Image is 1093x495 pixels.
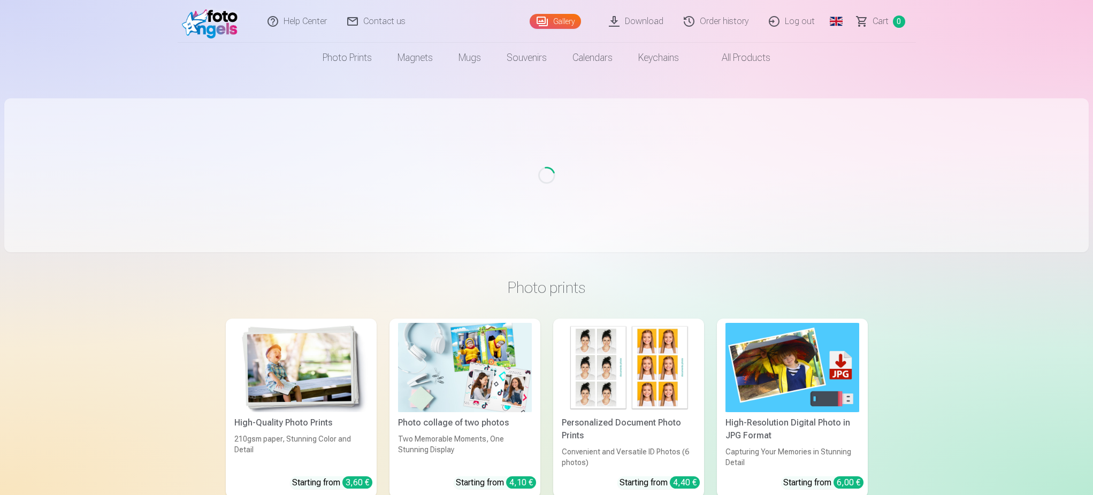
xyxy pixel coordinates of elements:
div: Convenient and Versatile ID Photos (6 photos) [557,446,700,468]
div: Photo collage of two photos [394,416,536,429]
a: Gallery [530,14,581,29]
a: Mugs [446,43,494,73]
span: 0 [893,16,905,28]
div: 4,40 € [670,476,700,489]
img: /fa1 [182,4,243,38]
div: Starting from [456,476,536,489]
div: Starting from [620,476,700,489]
div: High-Resolution Digital Photo in JPG Format [721,416,863,442]
img: Personalized Document Photo Prints [562,323,695,412]
div: 210gsm paper, Stunning Color and Detail [230,434,372,468]
img: Photo collage of two photos [398,323,532,412]
a: Magnets [385,43,446,73]
a: Souvenirs [494,43,560,73]
div: Starting from [292,476,372,489]
a: Photo prints [310,43,385,73]
div: 4,10 € [506,476,536,489]
a: All products [692,43,783,73]
div: Capturing Your Memories in Stunning Detail [721,446,863,468]
img: High-Resolution Digital Photo in JPG Format [725,323,859,412]
div: 6,00 € [834,476,863,489]
div: High-Quality Photo Prints [230,416,372,429]
img: High-Quality Photo Prints [234,323,368,412]
div: 3,60 € [342,476,372,489]
div: Starting from [783,476,863,489]
h3: Photo prints [234,278,859,297]
div: Personalized Document Photo Prints [557,416,700,442]
a: Calendars [560,43,625,73]
div: Two Memorable Moments, One Stunning Display [394,434,536,468]
span: Сart [873,15,889,28]
a: Keychains [625,43,692,73]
